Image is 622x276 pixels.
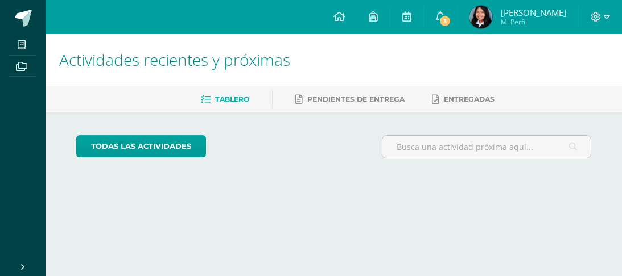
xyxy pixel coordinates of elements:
a: Pendientes de entrega [295,90,405,108]
input: Busca una actividad próxima aquí... [382,136,591,158]
span: 3 [439,15,451,27]
span: Pendientes de entrega [307,95,405,103]
img: e06478ebbffd8e5b82f9a849be462b47.png [469,6,492,28]
span: Entregadas [444,95,495,103]
span: Tablero [215,95,249,103]
a: Entregadas [432,90,495,108]
span: [PERSON_NAME] [501,7,566,18]
span: Actividades recientes y próximas [59,49,290,70]
a: Tablero [201,90,249,108]
a: todas las Actividades [76,135,206,157]
span: Mi Perfil [501,17,566,27]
